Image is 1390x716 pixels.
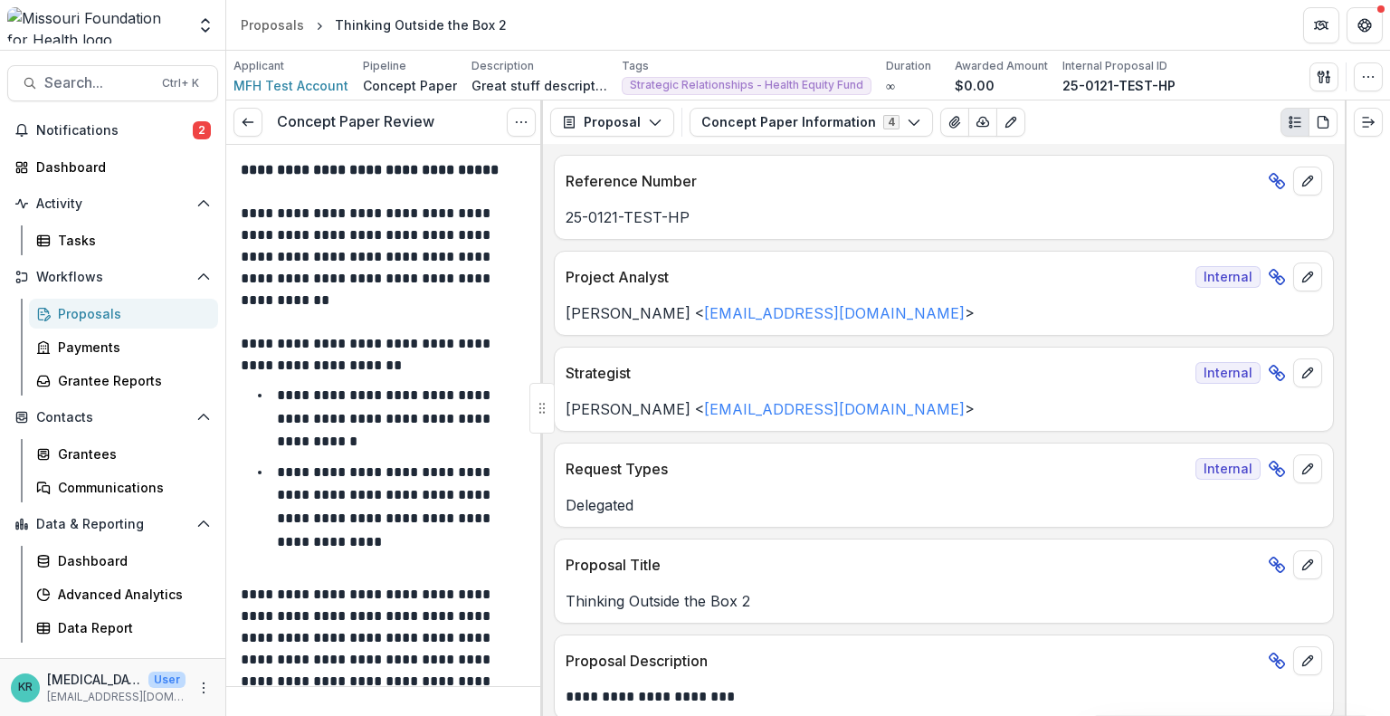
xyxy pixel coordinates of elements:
[704,400,965,418] a: [EMAIL_ADDRESS][DOMAIN_NAME]
[233,76,348,95] a: MFH Test Account
[233,58,284,74] p: Applicant
[58,478,204,497] div: Communications
[36,410,189,425] span: Contacts
[58,371,204,390] div: Grantee Reports
[241,15,304,34] div: Proposals
[58,618,204,637] div: Data Report
[7,152,218,182] a: Dashboard
[996,108,1025,137] button: Edit as form
[886,76,895,95] p: ∞
[7,65,218,101] button: Search...
[566,398,1322,420] p: [PERSON_NAME] < >
[148,672,186,688] p: User
[363,76,457,95] p: Concept Paper
[1293,358,1322,387] button: edit
[7,403,218,432] button: Open Contacts
[58,551,204,570] div: Dashboard
[1293,646,1322,675] button: edit
[58,444,204,463] div: Grantees
[193,121,211,139] span: 2
[29,366,218,396] a: Grantee Reports
[363,58,406,74] p: Pipeline
[233,12,311,38] a: Proposals
[955,58,1048,74] p: Awarded Amount
[690,108,933,137] button: Concept Paper Information4
[18,682,33,693] div: Kyra Robinson
[233,12,514,38] nav: breadcrumb
[566,206,1322,228] p: 25-0121-TEST-HP
[29,332,218,362] a: Payments
[566,590,1322,612] p: Thinking Outside the Box 2
[29,299,218,329] a: Proposals
[7,510,218,539] button: Open Data & Reporting
[566,458,1188,480] p: Request Types
[193,677,214,699] button: More
[1347,7,1383,43] button: Get Help
[44,74,151,91] span: Search...
[704,304,965,322] a: [EMAIL_ADDRESS][DOMAIN_NAME]
[566,170,1261,192] p: Reference Number
[1062,76,1176,95] p: 25-0121-TEST-HP
[29,225,218,255] a: Tasks
[58,304,204,323] div: Proposals
[7,263,218,291] button: Open Workflows
[507,108,536,137] button: Options
[566,302,1322,324] p: [PERSON_NAME] < >
[29,439,218,469] a: Grantees
[1293,454,1322,483] button: edit
[1195,362,1261,384] span: Internal
[36,517,189,532] span: Data & Reporting
[29,613,218,643] a: Data Report
[1293,263,1322,291] button: edit
[622,58,649,74] p: Tags
[1281,108,1309,137] button: Plaintext view
[7,189,218,218] button: Open Activity
[36,270,189,285] span: Workflows
[47,670,141,689] p: [MEDICAL_DATA][PERSON_NAME]
[1303,7,1339,43] button: Partners
[1293,167,1322,196] button: edit
[193,7,218,43] button: Open entity switcher
[47,689,186,705] p: [EMAIL_ADDRESS][DOMAIN_NAME]
[886,58,931,74] p: Duration
[36,123,193,138] span: Notifications
[1354,108,1383,137] button: Expand right
[277,113,434,130] h3: Concept Paper Review
[471,76,607,95] p: Great stuff description
[955,76,995,95] p: $0.00
[36,158,204,177] div: Dashboard
[29,473,218,502] a: Communications
[7,7,186,43] img: Missouri Foundation for Health logo
[58,338,204,357] div: Payments
[1309,108,1338,137] button: PDF view
[58,585,204,604] div: Advanced Analytics
[471,58,534,74] p: Description
[550,108,674,137] button: Proposal
[566,494,1322,516] p: Delegated
[1293,550,1322,579] button: edit
[566,554,1261,576] p: Proposal Title
[36,196,189,212] span: Activity
[566,650,1261,672] p: Proposal Description
[58,231,204,250] div: Tasks
[1062,58,1167,74] p: Internal Proposal ID
[158,73,203,93] div: Ctrl + K
[566,362,1188,384] p: Strategist
[1195,458,1261,480] span: Internal
[7,116,218,145] button: Notifications2
[29,546,218,576] a: Dashboard
[335,15,507,34] div: Thinking Outside the Box 2
[29,579,218,609] a: Advanced Analytics
[1195,266,1261,288] span: Internal
[630,79,863,91] span: Strategic Relationships - Health Equity Fund
[566,266,1188,288] p: Project Analyst
[940,108,969,137] button: View Attached Files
